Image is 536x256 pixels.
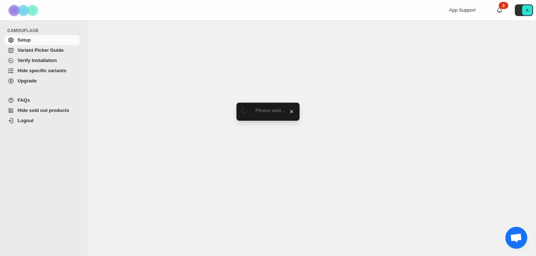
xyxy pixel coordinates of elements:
span: Hide specific variants [18,68,66,73]
img: Camouflage [6,0,42,20]
span: Please wait... [255,108,285,113]
a: 2 [496,7,503,14]
text: A [526,8,529,12]
a: FAQs [4,95,80,105]
span: Hide sold out products [18,108,69,113]
a: Variant Picker Guide [4,45,80,55]
a: Hide specific variants [4,66,80,76]
span: CAMOUFLAGE [7,28,82,34]
div: 2 [499,2,508,9]
a: Upgrade [4,76,80,86]
a: Open chat [505,227,527,249]
a: Hide sold out products [4,105,80,116]
a: Logout [4,116,80,126]
span: Variant Picker Guide [18,47,63,53]
span: FAQs [18,97,30,103]
span: Avatar with initials A [522,5,532,15]
span: Verify Installation [18,58,57,63]
button: Avatar with initials A [515,4,533,16]
a: Verify Installation [4,55,80,66]
span: App Support [449,7,475,13]
span: Logout [18,118,34,123]
span: Setup [18,37,31,43]
a: Setup [4,35,80,45]
span: Upgrade [18,78,37,84]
